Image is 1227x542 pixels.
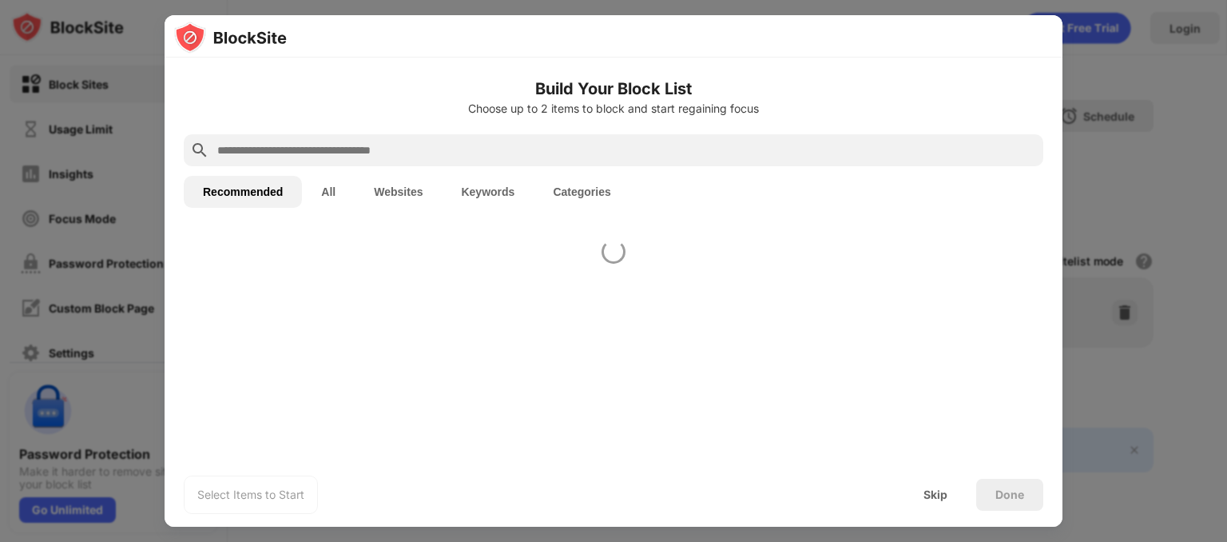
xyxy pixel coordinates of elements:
[442,176,534,208] button: Keywords
[174,22,287,54] img: logo-blocksite.svg
[302,176,355,208] button: All
[184,102,1043,115] div: Choose up to 2 items to block and start regaining focus
[995,488,1024,501] div: Done
[923,488,947,501] div: Skip
[184,176,302,208] button: Recommended
[197,487,304,503] div: Select Items to Start
[190,141,209,160] img: search.svg
[534,176,629,208] button: Categories
[355,176,442,208] button: Websites
[184,77,1043,101] h6: Build Your Block List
